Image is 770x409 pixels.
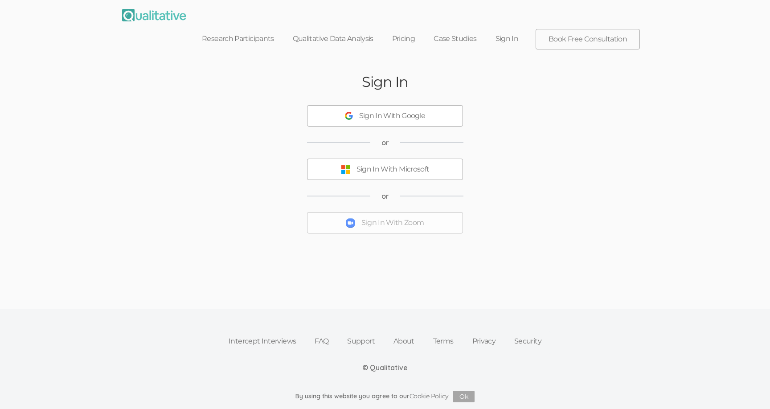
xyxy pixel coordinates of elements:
img: Sign In With Microsoft [341,165,350,174]
button: Sign In With Zoom [307,212,463,233]
a: Case Studies [424,29,486,49]
a: Sign In [486,29,528,49]
div: © Qualitative [362,363,408,373]
a: Pricing [383,29,425,49]
button: Ok [453,391,475,402]
a: Research Participants [192,29,283,49]
span: or [381,191,389,201]
a: Privacy [463,331,505,351]
div: Sign In With Google [359,111,426,121]
a: Security [505,331,551,351]
button: Sign In With Google [307,105,463,127]
a: Qualitative Data Analysis [283,29,383,49]
a: Cookie Policy [410,392,449,400]
a: Terms [424,331,463,351]
a: Book Free Consultation [536,29,639,49]
div: Sign In With Microsoft [356,164,430,175]
div: Sign In With Zoom [361,218,424,228]
img: Qualitative [122,9,186,21]
a: About [384,331,424,351]
a: Support [338,331,384,351]
span: or [381,138,389,148]
a: FAQ [305,331,338,351]
div: By using this website you agree to our [295,391,475,402]
img: Sign In With Google [345,112,353,120]
h2: Sign In [362,74,408,90]
button: Sign In With Microsoft [307,159,463,180]
a: Intercept Interviews [219,331,305,351]
img: Sign In With Zoom [346,218,355,228]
